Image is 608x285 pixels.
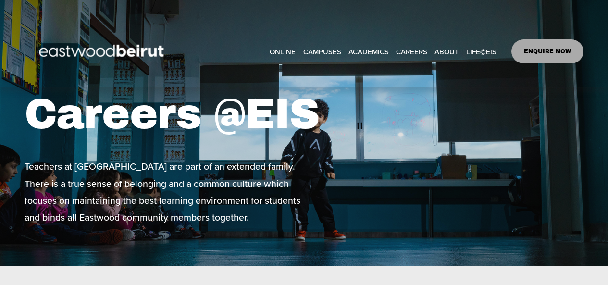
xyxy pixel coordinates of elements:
[434,44,459,59] a: folder dropdown
[25,27,181,76] img: EastwoodIS Global Site
[270,44,296,59] a: ONLINE
[303,45,341,58] span: CAMPUSES
[348,44,389,59] a: folder dropdown
[396,44,427,59] a: CAREERS
[303,44,341,59] a: folder dropdown
[25,89,348,139] h1: Careers @EIS
[434,45,459,58] span: ABOUT
[466,44,496,59] a: folder dropdown
[25,158,301,226] p: Teachers at [GEOGRAPHIC_DATA] are part of an extended family. There is a true sense of belonging ...
[511,39,584,63] a: ENQUIRE NOW
[466,45,496,58] span: LIFE@EIS
[348,45,389,58] span: ACADEMICS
